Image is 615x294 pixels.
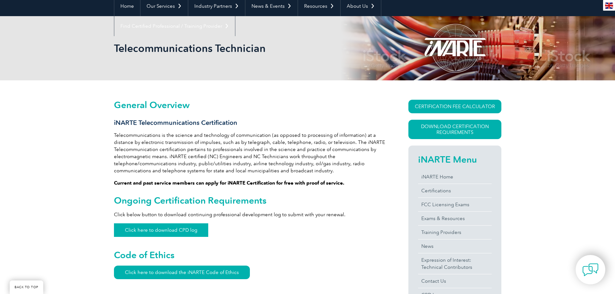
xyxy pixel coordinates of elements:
[418,226,492,239] a: Training Providers
[114,250,385,260] h2: Code of Ethics
[408,120,501,139] a: Download Certification Requirements
[114,223,208,237] a: Click here to download CPD log
[114,42,362,55] h1: Telecommunications Technician
[418,198,492,211] a: FCC Licensing Exams
[418,239,492,253] a: News
[114,180,344,186] strong: Current and past service members can apply for iNARTE Certification for free with proof of service.
[418,170,492,184] a: iNARTE Home
[582,262,599,278] img: contact-chat.png
[418,154,492,165] h2: iNARTE Menu
[114,195,385,206] h2: Ongoing Certification Requirements
[114,16,235,36] a: Find Certified Professional / Training Provider
[114,100,385,110] h2: General Overview
[408,100,501,113] a: CERTIFICATION FEE CALCULATOR
[418,184,492,198] a: Certifications
[418,253,492,274] a: Expression of Interest:Technical Contributors
[114,119,385,127] h3: iNARTE Telecommunications Certification
[114,211,385,218] p: Click below button to download continuing professional development log to submit with your renewal.
[418,212,492,225] a: Exams & Resources
[605,3,613,9] img: en
[114,132,385,174] p: Telecommunications is the science and technology of communication (as opposed to processing of in...
[10,280,43,294] a: BACK TO TOP
[114,266,250,279] a: Click here to download the iNARTE Code of Ethics
[418,274,492,288] a: Contact Us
